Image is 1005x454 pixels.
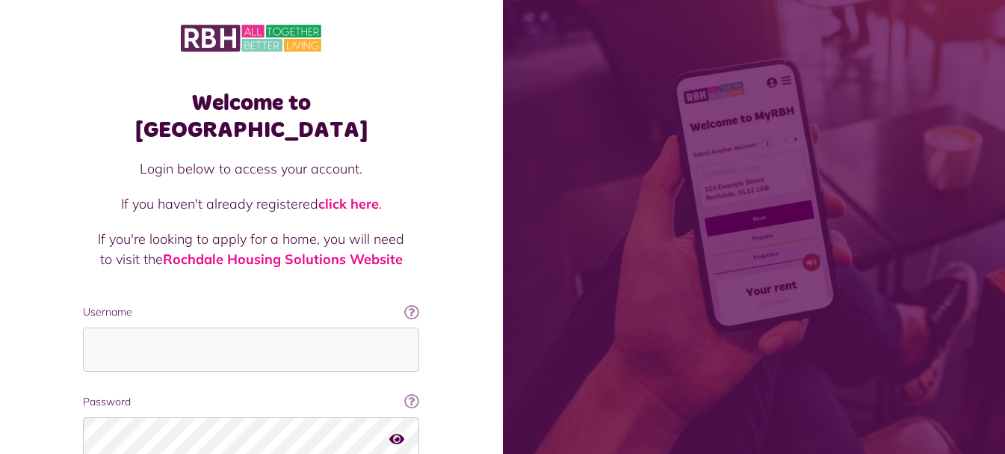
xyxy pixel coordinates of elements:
h1: Welcome to [GEOGRAPHIC_DATA] [83,90,419,144]
img: MyRBH [181,22,321,54]
label: Username [83,304,419,320]
a: Rochdale Housing Solutions Website [163,251,403,268]
p: Login below to access your account. [98,159,404,179]
a: click here [318,195,379,212]
label: Password [83,394,419,410]
p: If you haven't already registered . [98,194,404,214]
p: If you're looking to apply for a home, you will need to visit the [98,229,404,269]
